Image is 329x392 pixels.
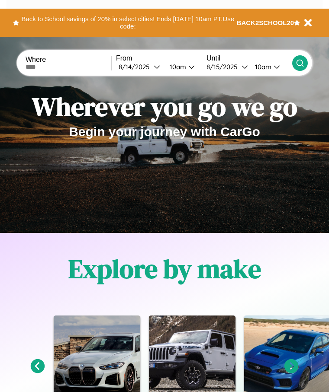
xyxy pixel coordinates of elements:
button: 8/14/2025 [116,62,163,71]
b: BACK2SCHOOL20 [237,19,294,26]
h1: Explore by make [68,251,261,287]
button: 10am [163,62,202,71]
div: 8 / 15 / 2025 [206,63,242,71]
label: Where [26,56,111,64]
label: From [116,54,202,62]
button: Back to School savings of 20% in select cities! Ends [DATE] 10am PT.Use code: [19,13,237,32]
div: 10am [251,63,274,71]
label: Until [206,54,292,62]
div: 8 / 14 / 2025 [119,63,154,71]
div: 10am [165,63,188,71]
button: 10am [248,62,292,71]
